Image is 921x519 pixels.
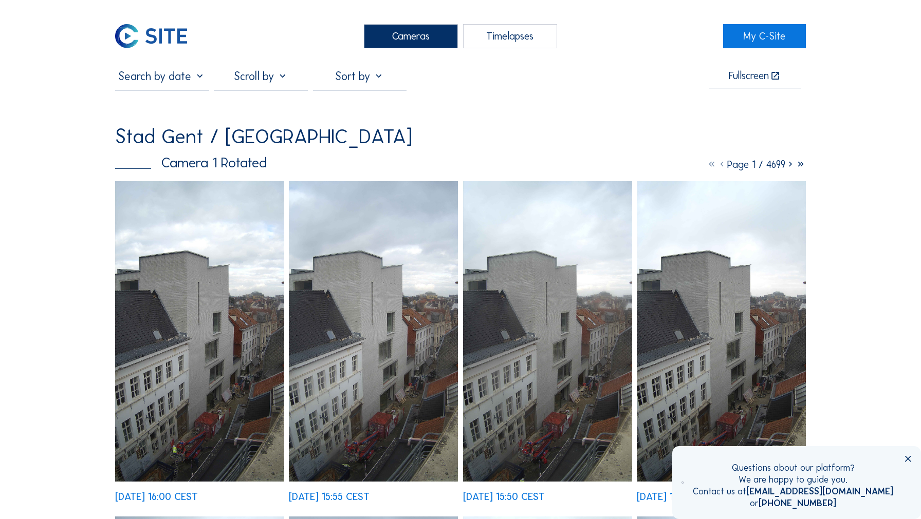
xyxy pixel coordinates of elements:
[115,492,198,502] div: [DATE] 16:00 CEST
[637,181,806,482] img: image_53800231
[729,71,769,82] div: Fullscreen
[463,24,557,48] div: Timelapses
[727,158,785,170] span: Page 1 / 4699
[681,462,684,504] img: operator
[115,24,188,48] img: C-SITE Logo
[463,492,545,502] div: [DATE] 15:50 CEST
[637,492,718,502] div: [DATE] 15:45 CEST
[759,497,836,509] a: [PHONE_NUMBER]
[115,24,198,48] a: C-SITE Logo
[115,126,412,146] div: Stad Gent / [GEOGRAPHIC_DATA]
[115,69,209,83] input: Search by date 󰅀
[463,181,632,482] img: image_53800394
[289,492,370,502] div: [DATE] 15:55 CEST
[746,486,893,497] a: [EMAIL_ADDRESS][DOMAIN_NAME]
[723,24,806,48] a: My C-Site
[693,497,893,509] div: or
[693,462,893,474] div: Questions about our platform?
[115,181,284,482] img: image_53800619
[364,24,458,48] div: Cameras
[289,181,458,482] img: image_53800477
[693,474,893,486] div: We are happy to guide you.
[693,486,893,497] div: Contact us at
[115,156,267,170] div: Camera 1 Rotated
